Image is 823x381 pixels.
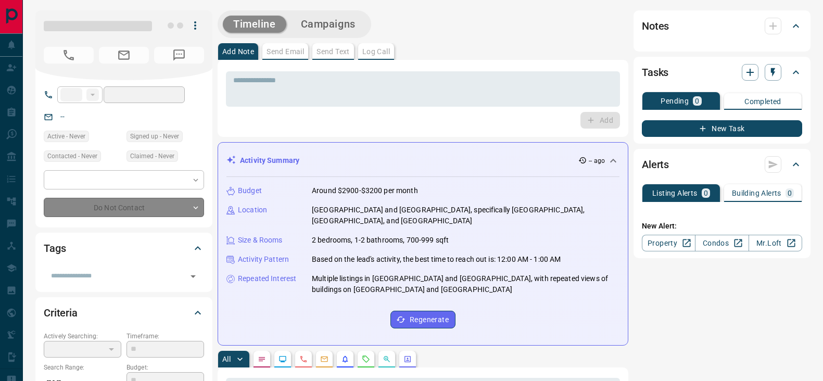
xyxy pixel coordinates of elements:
p: Actively Searching: [44,332,121,341]
p: Around $2900-$3200 per month [312,185,418,196]
p: Budget [238,185,262,196]
button: Regenerate [390,311,455,328]
button: New Task [642,120,802,137]
button: Campaigns [290,16,366,33]
div: Tags [44,236,204,261]
p: Activity Summary [240,155,299,166]
p: Listing Alerts [652,189,698,197]
button: Open [186,269,200,284]
p: Activity Pattern [238,254,289,265]
div: Do Not Contact [44,198,204,217]
a: Condos [695,235,749,251]
div: Criteria [44,300,204,325]
svg: Agent Actions [403,355,412,363]
p: New Alert: [642,221,802,232]
svg: Lead Browsing Activity [278,355,287,363]
a: Property [642,235,695,251]
p: Size & Rooms [238,235,283,246]
p: Completed [744,98,781,105]
span: Contacted - Never [47,151,97,161]
a: -- [60,112,65,121]
h2: Alerts [642,156,669,173]
div: Alerts [642,152,802,177]
p: Search Range: [44,363,121,372]
p: Pending [661,97,689,105]
p: 0 [788,189,792,197]
button: Timeline [223,16,286,33]
p: 0 [704,189,708,197]
span: Active - Never [47,131,85,142]
p: All [222,355,231,363]
span: No Number [44,47,94,63]
p: Based on the lead's activity, the best time to reach out is: 12:00 AM - 1:00 AM [312,254,561,265]
p: Building Alerts [732,189,781,197]
div: Activity Summary-- ago [226,151,619,170]
p: Add Note [222,48,254,55]
p: Timeframe: [126,332,204,341]
p: 2 bedrooms, 1-2 bathrooms, 700-999 sqft [312,235,449,246]
svg: Opportunities [383,355,391,363]
p: Budget: [126,363,204,372]
span: No Number [154,47,204,63]
p: Repeated Interest [238,273,296,284]
p: -- ago [589,156,605,166]
span: Signed up - Never [130,131,179,142]
h2: Criteria [44,304,78,321]
svg: Requests [362,355,370,363]
svg: Listing Alerts [341,355,349,363]
svg: Calls [299,355,308,363]
h2: Tags [44,240,66,257]
div: Tasks [642,60,802,85]
p: 0 [695,97,699,105]
p: Multiple listings in [GEOGRAPHIC_DATA] and [GEOGRAPHIC_DATA], with repeated views of buildings on... [312,273,619,295]
span: No Email [99,47,149,63]
p: Location [238,205,267,215]
p: [GEOGRAPHIC_DATA] and [GEOGRAPHIC_DATA], specifically [GEOGRAPHIC_DATA], [GEOGRAPHIC_DATA], and [... [312,205,619,226]
h2: Tasks [642,64,668,81]
svg: Notes [258,355,266,363]
svg: Emails [320,355,328,363]
a: Mr.Loft [749,235,802,251]
h2: Notes [642,18,669,34]
div: Notes [642,14,802,39]
span: Claimed - Never [130,151,174,161]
